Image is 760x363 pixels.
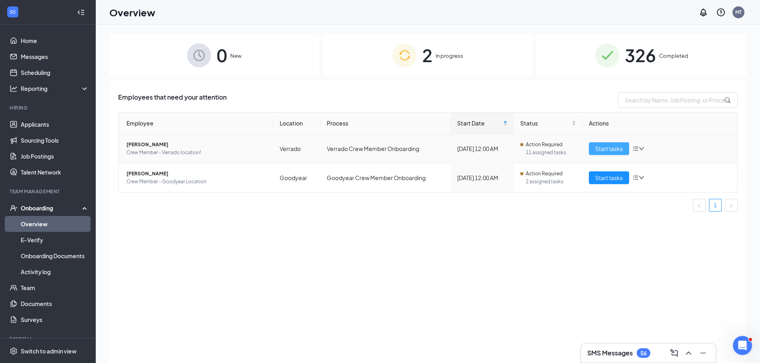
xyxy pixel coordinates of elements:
[526,170,563,178] span: Action Required
[595,173,623,182] span: Start tasks
[21,296,89,312] a: Documents
[77,8,85,16] svg: Collapse
[639,146,644,151] span: down
[595,144,623,153] span: Start tasks
[733,336,752,355] iframe: Intercom live chat
[10,336,87,342] div: Payroll
[10,347,18,355] svg: Settings
[514,112,582,134] th: Status
[217,41,227,69] span: 0
[273,134,320,163] td: Verrado
[320,134,451,163] td: Verrado Crew Member Onboarding
[639,175,644,181] span: down
[320,112,451,134] th: Process
[21,248,89,264] a: Onboarding Documents
[640,350,647,357] div: 56
[9,8,17,16] svg: WorkstreamLogo
[699,8,708,17] svg: Notifications
[632,175,639,181] span: bars
[21,132,89,148] a: Sourcing Tools
[709,199,721,211] a: 1
[709,199,722,212] li: 1
[698,348,708,358] svg: Minimize
[589,171,629,184] button: Start tasks
[526,178,576,186] span: 2 assigned tasks
[422,41,432,69] span: 2
[21,84,89,92] div: Reporting
[716,8,726,17] svg: QuestionInfo
[21,280,89,296] a: Team
[729,203,734,208] span: right
[10,104,87,111] div: Hiring
[126,149,267,157] span: Crew Member - Verrado location!
[659,52,688,60] span: Completed
[632,145,639,152] span: bars
[21,116,89,132] a: Applicants
[587,349,633,357] h3: SMS Messages
[21,33,89,49] a: Home
[21,347,77,355] div: Switch to admin view
[693,199,706,212] button: left
[109,6,155,19] h1: Overview
[126,141,267,149] span: [PERSON_NAME]
[273,163,320,192] td: Goodyear
[21,204,82,212] div: Onboarding
[697,347,709,359] button: Minimize
[669,348,679,358] svg: ComposeMessage
[457,173,507,182] div: [DATE] 12:00 AM
[625,41,656,69] span: 326
[21,216,89,232] a: Overview
[693,199,706,212] li: Previous Page
[118,92,227,108] span: Employees that need your attention
[21,49,89,65] a: Messages
[10,84,18,92] svg: Analysis
[21,312,89,328] a: Surveys
[21,65,89,80] a: Scheduling
[21,164,89,180] a: Talent Network
[126,178,267,186] span: Crew Member - Goodyear Location
[273,112,320,134] th: Location
[668,347,681,359] button: ComposeMessage
[725,199,738,212] button: right
[118,112,273,134] th: Employee
[618,92,738,108] input: Search by Name, Job Posting, or Process
[230,52,241,60] span: New
[457,119,501,128] span: Start Date
[126,170,267,178] span: [PERSON_NAME]
[320,163,451,192] td: Goodyear Crew Member Onboarding
[526,149,576,157] span: 11 assigned tasks
[735,9,742,16] div: MT
[725,199,738,212] li: Next Page
[21,148,89,164] a: Job Postings
[684,348,693,358] svg: ChevronUp
[697,203,702,208] span: left
[10,204,18,212] svg: UserCheck
[10,188,87,195] div: Team Management
[436,52,463,60] span: In progress
[526,141,563,149] span: Action Required
[21,264,89,280] a: Activity log
[457,144,507,153] div: [DATE] 12:00 AM
[520,119,570,128] span: Status
[682,347,695,359] button: ChevronUp
[582,112,737,134] th: Actions
[21,232,89,248] a: E-Verify
[589,142,629,155] button: Start tasks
